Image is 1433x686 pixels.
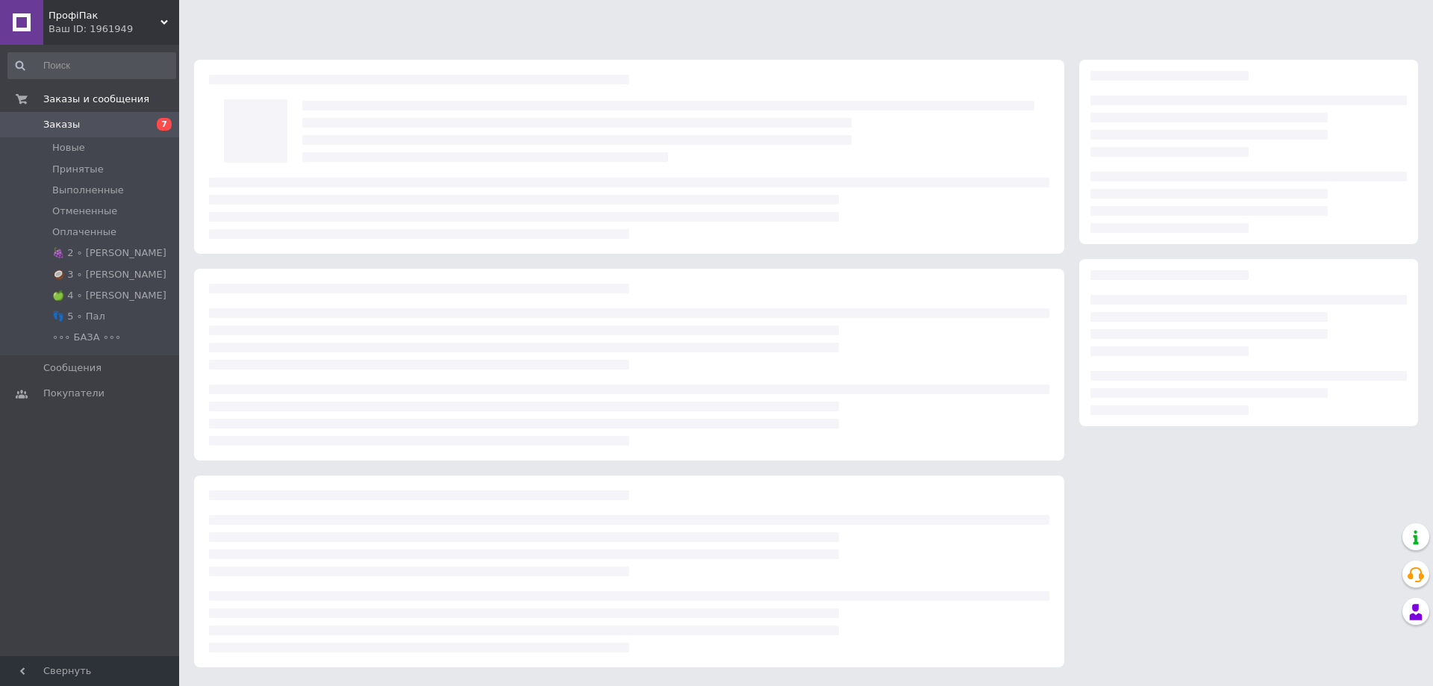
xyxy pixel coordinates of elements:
[52,163,104,176] span: Принятые
[52,184,124,197] span: Выполненные
[52,268,166,281] span: 🥥 3 ∘ [PERSON_NAME]
[52,225,116,239] span: Оплаченные
[43,93,149,106] span: Заказы и сообщения
[52,310,105,323] span: 👣 5 ∘ Пал
[52,246,166,260] span: 🍇 2 ∘ [PERSON_NAME]
[157,118,172,131] span: 7
[7,52,176,79] input: Поиск
[49,22,179,36] div: Ваш ID: 1961949
[52,205,117,218] span: Отмененные
[52,289,166,302] span: 🍏 4 ∘ [PERSON_NAME]
[43,387,104,400] span: Покупатели
[43,361,102,375] span: Сообщения
[49,9,160,22] span: ПрофіПак
[43,118,80,131] span: Заказы
[52,331,121,344] span: ∘∘∘ БАЗА ∘∘∘
[52,141,85,155] span: Новые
